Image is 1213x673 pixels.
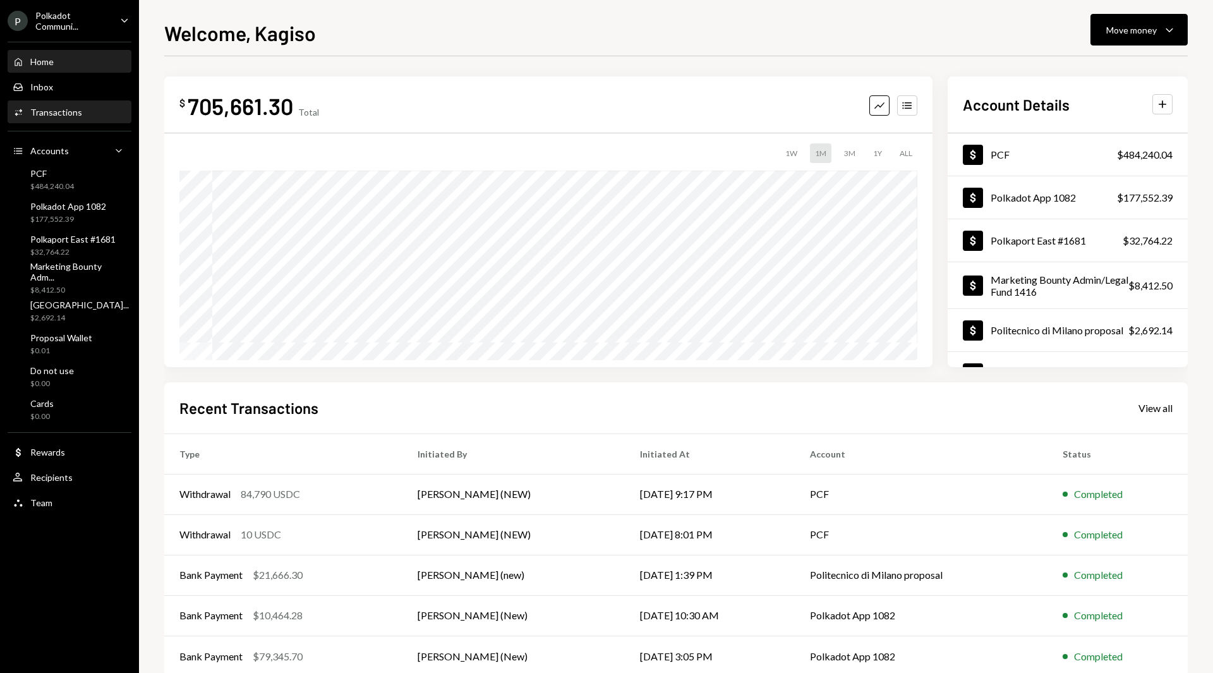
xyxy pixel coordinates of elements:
div: $8,412.50 [30,285,126,296]
a: Marketing Bounty Adm...$8,412.50 [8,263,131,293]
a: View all [1138,401,1173,415]
a: Home [8,50,131,73]
div: Marketing Bounty Adm... [30,261,126,282]
a: Marketing Bounty Admin/Legal Fund 1416$8,412.50 [948,262,1188,308]
div: $ [179,97,185,109]
th: Initiated At [625,434,794,474]
div: PCF [991,149,1010,161]
div: 1Y [868,143,887,163]
a: Rewards [8,440,131,463]
div: $177,552.39 [1117,190,1173,205]
div: Rewards [30,447,65,458]
div: 84,790 USDC [241,487,300,502]
div: Completed [1074,487,1123,502]
div: Transactions [30,107,82,118]
div: Inbox [30,82,53,92]
a: Politecnico di Milano proposal$2,692.14 [948,309,1188,351]
div: Home [30,56,54,67]
div: Accounts [30,145,69,156]
div: ALL [895,143,917,163]
div: Polkadot App 1082 [30,201,106,212]
div: Polkadot App 1082 [991,191,1076,203]
div: $10,464.28 [253,608,303,623]
div: Completed [1074,649,1123,664]
div: $0.00 [30,411,54,422]
a: Accounts [8,139,131,162]
a: [GEOGRAPHIC_DATA]...$2,692.14 [8,296,134,326]
td: [PERSON_NAME] (New) [402,595,625,636]
div: $79,345.70 [253,649,303,664]
a: Cards$0.00 [8,394,131,425]
div: View all [1138,402,1173,415]
td: [DATE] 1:39 PM [625,555,794,595]
div: Polkaport East #1681 [991,234,1086,246]
div: Do not use [30,365,74,376]
div: $484,240.04 [30,181,74,192]
div: Completed [1074,608,1123,623]
div: $0.01 [1147,366,1173,381]
h2: Recent Transactions [179,397,318,418]
div: $8,412.50 [1128,278,1173,293]
div: 1W [780,143,802,163]
a: PCF$484,240.04 [8,164,131,195]
div: 705,661.30 [188,92,293,120]
div: Cards [30,398,54,409]
div: Proposal Wallet [30,332,92,343]
div: Polkaport East #1681 [30,234,116,245]
th: Account [795,434,1047,474]
th: Status [1047,434,1188,474]
a: PCF$484,240.04 [948,133,1188,176]
a: Transactions [8,100,131,123]
a: Polkadot App 1082$177,552.39 [8,197,131,227]
div: $32,764.22 [30,247,116,258]
a: Team [8,491,131,514]
div: Team [30,497,52,508]
div: 3M [839,143,860,163]
div: Polkadot Communi... [35,10,110,32]
td: [DATE] 9:17 PM [625,474,794,514]
h2: Account Details [963,94,1070,115]
a: Inbox [8,75,131,98]
td: PCF [795,514,1047,555]
div: Completed [1074,527,1123,542]
div: 1M [810,143,831,163]
td: [PERSON_NAME] (NEW) [402,514,625,555]
div: PCF [30,168,74,179]
div: $21,666.30 [253,567,303,583]
th: Type [164,434,402,474]
div: $2,692.14 [30,313,129,324]
div: Move money [1106,23,1157,37]
div: Bank Payment [179,608,243,623]
div: P [8,11,28,31]
div: $484,240.04 [1117,147,1173,162]
a: Polkadot App 1082$177,552.39 [948,176,1188,219]
div: Withdrawal [179,527,231,542]
div: Bank Payment [179,567,243,583]
h1: Welcome, Kagiso [164,20,316,45]
td: [DATE] 10:30 AM [625,595,794,636]
div: $0.00 [30,379,74,389]
th: Initiated By [402,434,625,474]
a: Polkaport East #1681$32,764.22 [8,230,131,260]
div: Recipients [30,472,73,483]
a: Polkaport East #1681$32,764.22 [948,219,1188,262]
td: [PERSON_NAME] (NEW) [402,474,625,514]
td: PCF [795,474,1047,514]
a: Proposal Wallet$0.01 [8,329,131,359]
button: Move money [1090,14,1188,45]
div: $32,764.22 [1123,233,1173,248]
a: Do not use$0.00 [8,361,131,392]
a: Recipients [8,466,131,488]
a: $0.01 [948,352,1188,394]
td: Polkadot App 1082 [795,595,1047,636]
td: Politecnico di Milano proposal [795,555,1047,595]
td: [PERSON_NAME] (new) [402,555,625,595]
div: Politecnico di Milano proposal [991,324,1123,336]
td: [DATE] 8:01 PM [625,514,794,555]
div: [GEOGRAPHIC_DATA]... [30,300,129,310]
div: Marketing Bounty Admin/Legal Fund 1416 [991,274,1128,298]
div: Bank Payment [179,649,243,664]
div: $2,692.14 [1128,323,1173,338]
div: 10 USDC [241,527,281,542]
div: Completed [1074,567,1123,583]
